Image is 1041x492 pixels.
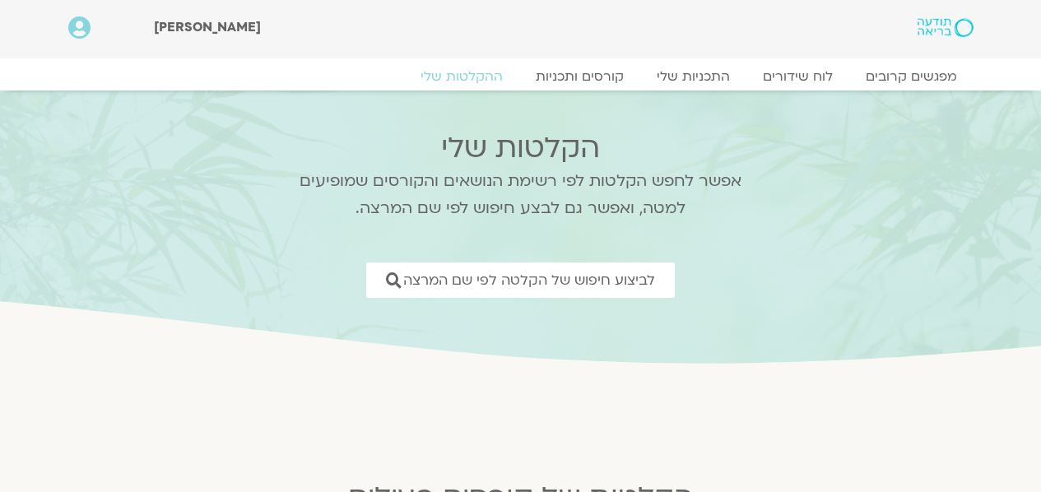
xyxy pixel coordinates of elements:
[154,18,261,36] span: [PERSON_NAME]
[278,132,764,165] h2: הקלטות שלי
[278,168,764,222] p: אפשר לחפש הקלטות לפי רשימת הנושאים והקורסים שמופיעים למטה, ואפשר גם לבצע חיפוש לפי שם המרצה.
[68,68,974,85] nav: Menu
[366,262,675,298] a: לביצוע חיפוש של הקלטה לפי שם המרצה
[849,68,974,85] a: מפגשים קרובים
[746,68,849,85] a: לוח שידורים
[404,68,519,85] a: ההקלטות שלי
[640,68,746,85] a: התכניות שלי
[403,272,655,288] span: לביצוע חיפוש של הקלטה לפי שם המרצה
[519,68,640,85] a: קורסים ותכניות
